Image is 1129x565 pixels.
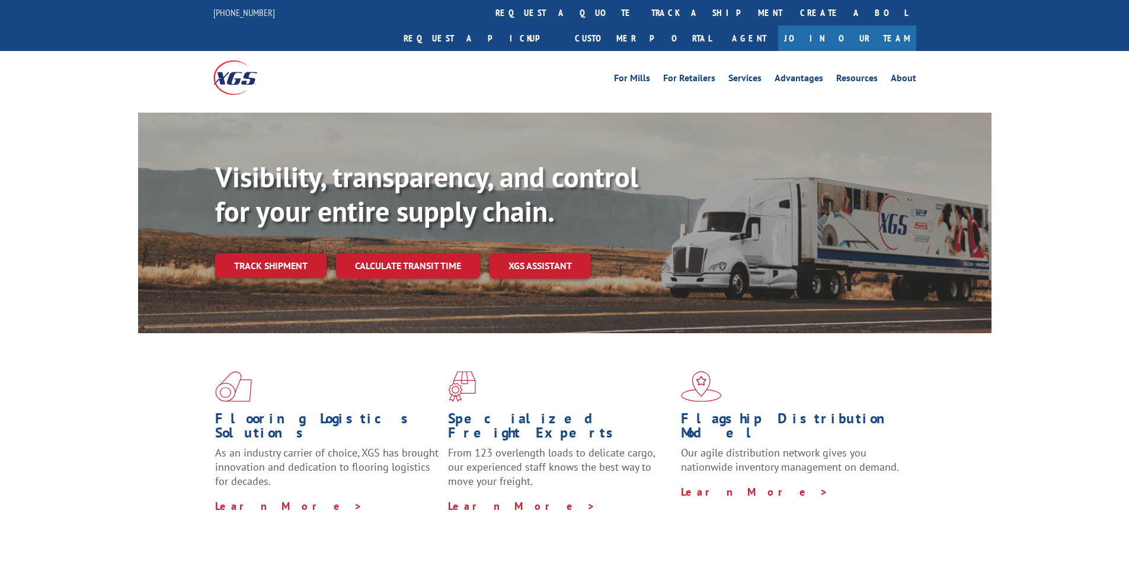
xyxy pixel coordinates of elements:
a: Join Our Team [778,25,916,51]
a: For Retailers [663,74,715,87]
a: Calculate transit time [336,253,480,279]
a: Advantages [775,74,823,87]
a: For Mills [614,74,650,87]
span: Our agile distribution network gives you nationwide inventory management on demand. [681,446,899,474]
h1: Flooring Logistics Solutions [215,411,439,446]
span: As an industry carrier of choice, XGS has brought innovation and dedication to flooring logistics... [215,446,439,488]
a: Agent [720,25,778,51]
a: Request a pickup [395,25,566,51]
a: Customer Portal [566,25,720,51]
h1: Specialized Freight Experts [448,411,672,446]
a: Track shipment [215,253,327,278]
img: xgs-icon-focused-on-flooring-red [448,371,476,402]
a: XGS ASSISTANT [490,253,591,279]
b: Visibility, transparency, and control for your entire supply chain. [215,158,638,229]
a: Learn More > [681,485,829,499]
a: About [891,74,916,87]
a: Resources [836,74,878,87]
img: xgs-icon-flagship-distribution-model-red [681,371,722,402]
a: Learn More > [448,499,596,513]
a: [PHONE_NUMBER] [213,7,275,18]
a: Learn More > [215,499,363,513]
a: Services [728,74,762,87]
p: From 123 overlength loads to delicate cargo, our experienced staff knows the best way to move you... [448,446,672,499]
img: xgs-icon-total-supply-chain-intelligence-red [215,371,252,402]
h1: Flagship Distribution Model [681,411,905,446]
